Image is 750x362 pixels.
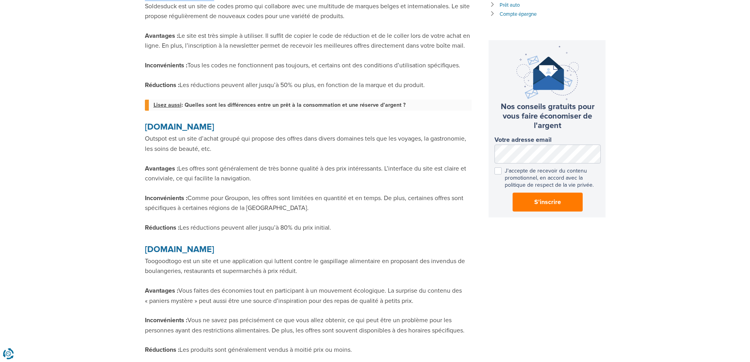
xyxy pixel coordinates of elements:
p: Tous les codes ne fonctionnent pas toujours, et certains ont des conditions d’utilisation spécifi... [145,61,472,71]
img: newsletter [517,46,579,100]
strong: [DOMAIN_NAME] [145,244,214,255]
span: S'inscrire [534,197,561,207]
p: Les réductions peuvent aller jusqu’à 80% du prix initial. [145,223,472,233]
strong: Avantages : [145,287,178,295]
label: Votre adresse email [494,136,601,144]
a: Compte épargne [500,11,537,17]
strong: [DOMAIN_NAME] [145,122,214,132]
p: Les produits sont généralement vendus à moitié prix ou moins. [145,345,472,355]
p: Vous ne savez pas précisément ce que vous allez obtenir, ce qui peut être un problème pour les pe... [145,316,472,336]
p: Les offres sont généralement de très bonne qualité à des prix intéressants. L’interface du site e... [145,164,472,184]
label: J'accepte de recevoir du contenu promotionnel, en accord avec la politique de respect de la vie p... [494,167,601,189]
span: Lisez aussi [154,102,181,108]
a: Prêt auto [500,2,520,8]
strong: Avantages : [145,165,178,173]
strong: Inconvénients : [145,316,187,324]
strong: Inconvénients : [145,61,187,69]
p: Outspot est un site d’achat groupé qui propose des offres dans divers domaines tels que les voyag... [145,134,472,154]
iframe: fb:page Facebook Social Plugin [489,236,607,288]
a: (s’ouvre dans un nouvel onglet) [145,122,214,132]
button: S'inscrire [513,193,583,212]
p: Toogoodtogo est un site et une application qui luttent contre le gaspillage alimentaire en propos... [145,256,472,277]
p: Comme pour Groupon, les offres sont limitées en quantité et en temps. De plus, certaines offres s... [145,193,472,213]
strong: Réductions : [145,81,180,89]
p: Vous faites des économies tout en participant à un mouvement écologique. La surprise du contenu d... [145,286,472,306]
p: Soldesduck est un site de codes promo qui collabore avec une multitude de marques belges et inter... [145,2,472,22]
strong: Réductions : [145,346,180,354]
strong: Avantages : [145,32,178,40]
strong: Inconvénients : [145,194,187,202]
p: Les réductions peuvent aller jusqu’à 50% ou plus, en fonction de la marque et du produit. [145,80,472,91]
strong: Réductions : [145,224,180,232]
a: (s’ouvre dans un nouvel onglet) [145,244,214,255]
a: Lisez aussi: Quelles sont les différences entre un prêt à la consommation et une réserve d’argent ? [154,100,472,111]
h3: Nos conseils gratuits pour vous faire économiser de l'argent [494,102,601,130]
p: Le site est très simple à utiliser. Il suffit de copier le code de réduction et de le coller lors... [145,31,472,51]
